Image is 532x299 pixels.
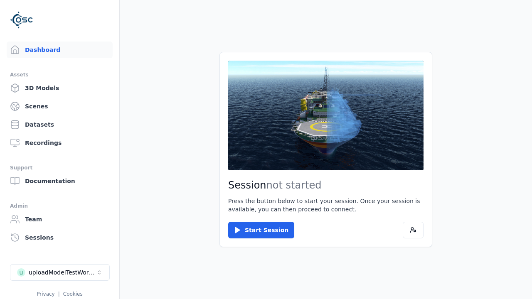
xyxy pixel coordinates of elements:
a: Team [7,211,113,228]
a: Sessions [7,229,113,246]
a: Dashboard [7,42,113,58]
button: Select a workspace [10,264,110,281]
span: not started [266,179,322,191]
a: 3D Models [7,80,113,96]
h2: Session [228,179,424,192]
a: Cookies [63,291,83,297]
a: Privacy [37,291,54,297]
a: Documentation [7,173,113,189]
a: Scenes [7,98,113,115]
button: Start Session [228,222,294,238]
a: Datasets [7,116,113,133]
p: Press the button below to start your session. Once your session is available, you can then procee... [228,197,424,213]
a: Recordings [7,135,113,151]
div: Admin [10,201,109,211]
div: uploadModelTestWorkspace [29,268,96,277]
span: | [58,291,60,297]
div: Support [10,163,109,173]
div: u [17,268,25,277]
div: Assets [10,70,109,80]
img: Logo [10,8,33,32]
